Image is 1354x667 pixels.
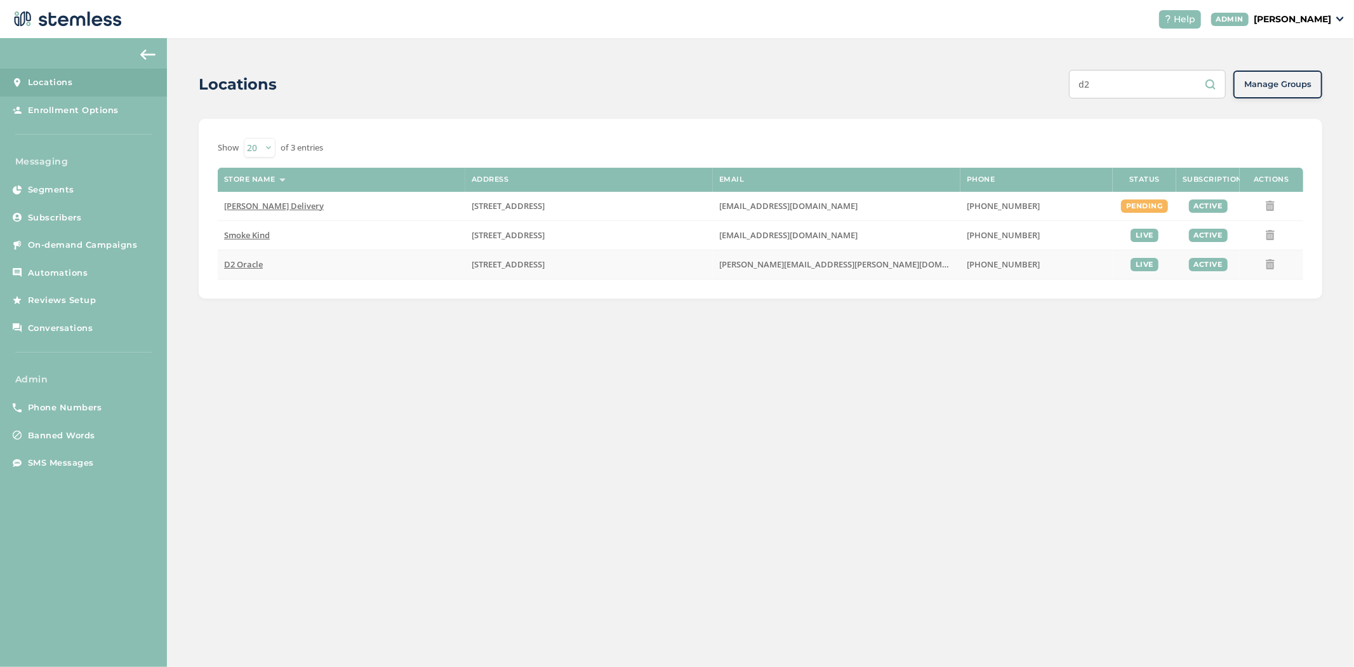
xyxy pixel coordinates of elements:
[719,259,954,270] label: dominique.gamboa@thegreenhalo.com
[224,259,263,270] span: D2 Oracle
[279,179,286,182] img: icon-sort-1e1d7615.svg
[472,259,707,270] label: 3906 North Oracle Road
[28,429,95,442] span: Banned Words
[224,229,270,241] span: Smoke Kind
[472,229,545,241] span: [STREET_ADDRESS]
[1174,13,1196,26] span: Help
[1121,199,1168,213] div: pending
[28,322,93,335] span: Conversations
[28,184,74,196] span: Segments
[28,294,96,307] span: Reviews Setup
[719,175,745,184] label: Email
[199,73,277,96] h2: Locations
[28,267,88,280] span: Automations
[1254,13,1331,26] p: [PERSON_NAME]
[28,76,73,89] span: Locations
[1183,175,1242,184] label: Subscription
[28,457,94,469] span: SMS Messages
[1336,17,1344,22] img: icon_down-arrow-small-66adaf34.svg
[1244,78,1311,91] span: Manage Groups
[224,175,275,184] label: Store name
[224,230,459,241] label: Smoke Kind
[472,175,509,184] label: Address
[28,104,119,117] span: Enrollment Options
[472,259,545,270] span: [STREET_ADDRESS]
[218,142,239,154] label: Show
[1131,258,1158,271] div: live
[1189,229,1228,242] div: active
[967,259,1040,270] span: [PHONE_NUMBER]
[967,200,1040,212] span: [PHONE_NUMBER]
[1131,229,1158,242] div: live
[967,201,1106,212] label: (818) 561-0790
[719,200,858,212] span: [EMAIL_ADDRESS][DOMAIN_NAME]
[28,239,138,252] span: On-demand Campaigns
[140,50,156,60] img: icon-arrow-back-accent-c549486e.svg
[1291,606,1354,667] iframe: Chat Widget
[281,142,323,154] label: of 3 entries
[719,229,858,241] span: [EMAIL_ADDRESS][DOMAIN_NAME]
[472,200,545,212] span: [STREET_ADDRESS]
[719,259,987,270] span: [PERSON_NAME][EMAIL_ADDRESS][PERSON_NAME][DOMAIN_NAME]
[1189,199,1228,213] div: active
[28,401,102,414] span: Phone Numbers
[967,229,1040,241] span: [PHONE_NUMBER]
[1069,70,1226,98] input: Search
[1211,13,1249,26] div: ADMIN
[1189,258,1228,271] div: active
[967,259,1106,270] label: (520) 732-4187
[472,201,707,212] label: 17523 Ventura Boulevard
[28,212,82,224] span: Subscribers
[967,230,1106,241] label: (949) 677-2347
[1164,15,1172,23] img: icon-help-white-03924b79.svg
[1240,168,1303,192] th: Actions
[10,6,122,32] img: logo-dark-0685b13c.svg
[224,200,324,212] span: [PERSON_NAME] Delivery
[224,259,459,270] label: D2 Oracle
[224,201,459,212] label: Hazel Delivery
[719,201,954,212] label: arman91488@gmail.com
[1233,71,1322,98] button: Manage Groups
[472,230,707,241] label: 5490 South Rainbow Boulevard
[719,230,954,241] label: info@smokekind.com
[1129,175,1160,184] label: Status
[967,175,995,184] label: Phone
